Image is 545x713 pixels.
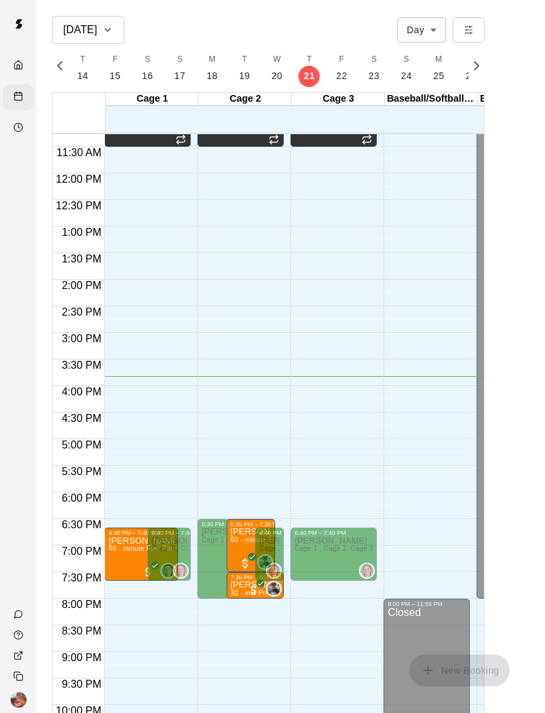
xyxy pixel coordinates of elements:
[267,564,280,577] img: Alivia Sinnott
[227,572,284,599] div: 7:30 PM – 8:00 PM: Samantha Monahan
[11,692,27,708] img: Rick White
[304,69,315,83] p: 21
[385,93,478,106] div: Baseball/Softball [DATE] Hours
[148,528,191,581] div: 6:40 PM – 7:40 PM: Available
[307,53,312,66] span: T
[358,49,391,87] button: S23
[242,53,247,66] span: T
[369,69,380,83] p: 23
[239,69,251,83] p: 19
[174,69,185,83] p: 17
[3,645,37,666] a: View public page
[435,53,442,66] span: M
[271,581,282,597] span: Nick Jackson
[390,49,423,87] button: S24
[108,545,231,552] span: 60 - minute Fast Pitch Softball Pitching
[58,253,105,264] span: 1:30 PM
[58,492,105,504] span: 6:00 PM
[231,521,285,528] div: 6:30 PM – 7:30 PM
[294,545,373,552] span: Cage 1 , Cage 2, Cage 3
[423,49,455,87] button: M25
[387,601,445,607] div: 8:00 PM – 11:59 PM
[66,49,99,87] button: T14
[174,564,187,577] img: Alivia Sinnott
[132,49,164,87] button: S16
[359,563,375,579] div: Alivia Sinnott
[58,413,105,424] span: 4:30 PM
[80,53,86,66] span: T
[292,93,385,106] div: Cage 3
[152,545,230,552] span: Cage 1 , Cage 2, Cage 3
[227,519,276,572] div: 6:30 PM – 7:30 PM: Francis Rodriguez
[326,49,358,87] button: F22
[63,21,97,39] h6: [DATE]
[152,530,206,536] div: 6:40 PM – 7:40 PM
[197,519,247,599] div: 6:30 PM – 8:00 PM: Available
[58,519,105,530] span: 6:30 PM
[397,17,446,42] div: Day
[433,69,445,83] p: 25
[58,625,105,637] span: 8:30 PM
[273,53,281,66] span: W
[175,134,186,145] span: Recurring event
[58,227,105,238] span: 1:00 PM
[239,557,252,570] span: All customers have paid
[339,53,344,66] span: F
[259,545,338,552] span: Cage 1 , Cage 2, Cage 3
[5,11,32,37] img: Swift logo
[247,583,261,597] span: All customers have paid
[360,564,374,577] img: Alivia Sinnott
[201,536,224,544] span: Cage 2
[231,536,316,544] span: 60 - minute Private Lesson
[104,528,178,581] div: 6:40 PM – 7:40 PM: Quinn Baker
[58,678,105,690] span: 9:30 PM
[372,53,377,66] span: S
[58,466,105,477] span: 5:30 PM
[201,521,256,528] div: 6:30 PM – 8:00 PM
[293,49,326,87] button: T21
[145,53,150,66] span: S
[466,69,477,83] p: 26
[231,589,306,597] span: 30 - min Private Lesson
[110,69,121,83] p: 15
[290,528,377,581] div: 6:40 PM – 7:40 PM: Available
[362,134,372,145] span: Recurring event
[3,666,37,686] div: Copy public page link
[58,333,105,344] span: 3:00 PM
[58,359,105,371] span: 3:30 PM
[409,664,510,675] span: You don't have the permission to add bookings
[112,53,118,66] span: F
[259,530,314,536] div: 6:40 PM – 7:40 PM
[163,49,196,87] button: S17
[173,563,189,579] div: Alivia Sinnott
[401,69,412,83] p: 24
[266,581,282,597] div: Nick Jackson
[336,69,348,83] p: 22
[271,69,282,83] p: 20
[269,134,279,145] span: Recurring event
[58,652,105,663] span: 9:00 PM
[403,53,409,66] span: S
[209,53,215,66] span: M
[3,604,37,625] a: Contact Us
[267,582,280,595] img: Nick Jackson
[455,49,488,87] button: 26
[58,546,105,557] span: 7:00 PM
[53,147,105,158] span: 11:30 AM
[53,200,104,211] span: 12:30 PM
[52,16,124,44] button: [DATE]
[207,69,218,83] p: 18
[199,93,292,106] div: Cage 2
[58,306,105,318] span: 2:30 PM
[142,69,154,83] p: 16
[266,563,282,579] div: Alivia Sinnott
[58,439,105,451] span: 5:00 PM
[229,49,261,87] button: T19
[196,49,229,87] button: M18
[58,572,105,583] span: 7:30 PM
[255,528,284,581] div: 6:40 PM – 7:40 PM: Available
[58,280,105,291] span: 2:00 PM
[77,69,88,83] p: 14
[294,530,349,536] div: 6:40 PM – 7:40 PM
[177,53,182,66] span: S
